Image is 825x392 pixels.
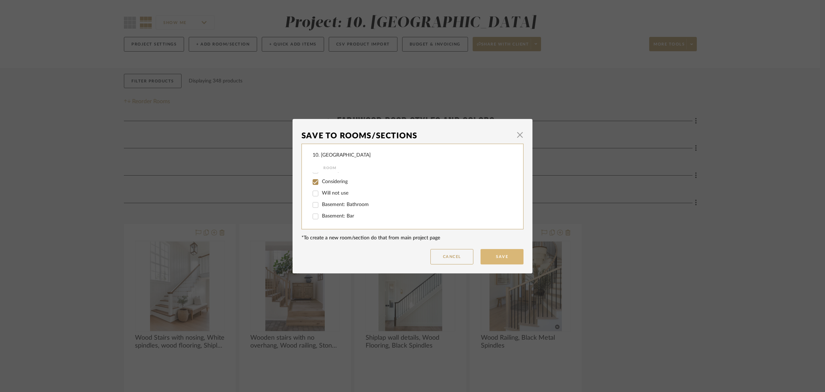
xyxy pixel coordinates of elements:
[322,179,348,184] span: Considering
[323,164,503,172] div: Room
[322,214,354,219] span: Basement: Bar
[301,128,524,144] dialog-header: Save To Rooms/Sections
[301,234,524,242] div: *To create a new room/section do that from main project page
[313,152,371,159] div: 10. [GEOGRAPHIC_DATA]
[301,128,513,144] div: Save To Rooms/Sections
[322,191,348,196] span: Will not use
[481,249,524,264] button: Save
[513,128,527,142] button: Close
[430,249,473,264] button: Cancel
[322,202,369,207] span: Basement: Bathroom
